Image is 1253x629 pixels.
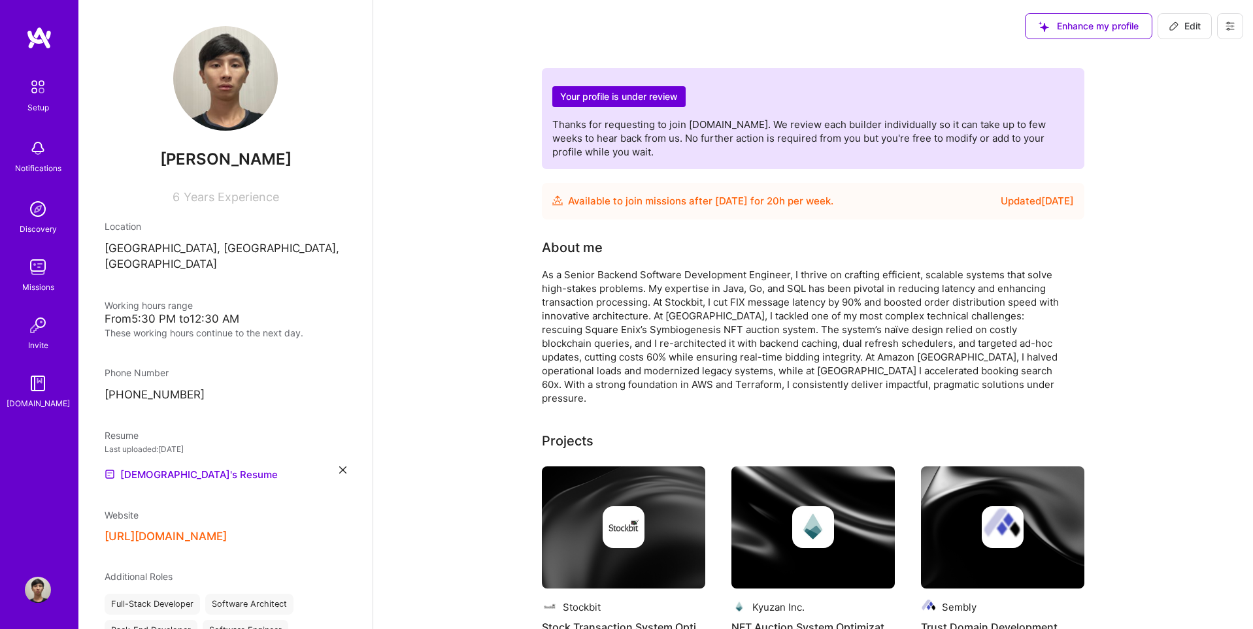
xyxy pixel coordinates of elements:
[105,469,115,479] img: Resume
[942,600,977,614] div: Sembly
[552,195,563,206] img: Availability
[752,600,805,614] div: Kyuzan Inc.
[24,73,52,101] img: setup
[1001,193,1074,209] div: Updated [DATE]
[25,254,51,280] img: teamwork
[105,430,139,441] span: Resume
[603,506,644,548] img: Company logo
[105,326,346,340] div: These working hours continue to the next day.
[105,509,139,521] span: Website
[105,241,346,272] p: [GEOGRAPHIC_DATA], [GEOGRAPHIC_DATA], [GEOGRAPHIC_DATA]
[173,26,278,131] img: User Avatar
[339,466,346,474] i: icon Close
[15,161,61,175] div: Notifications
[105,466,278,482] a: [DEMOGRAPHIC_DATA]'s Resume
[25,577,51,603] img: User Avatar
[552,118,1046,158] span: Thanks for requesting to join [DOMAIN_NAME]. We review each builder individually so it can take u...
[1039,22,1049,32] i: icon SuggestedTeams
[1025,13,1152,39] button: Enhance my profile
[25,135,51,161] img: bell
[105,387,346,403] p: [PHONE_NUMBER]
[22,577,54,603] a: User Avatar
[20,222,57,236] div: Discovery
[542,599,558,615] img: Company logo
[1169,20,1201,33] span: Edit
[105,571,173,582] span: Additional Roles
[982,506,1024,548] img: Company logo
[542,238,603,257] div: About me
[921,466,1084,589] img: cover
[7,396,70,410] div: [DOMAIN_NAME]
[22,280,54,294] div: Missions
[792,506,834,548] img: Company logo
[542,268,1065,405] div: As a Senior Backend Software Development Engineer, I thrive on crafting efficient, scalable syste...
[731,466,895,589] img: cover
[105,442,346,456] div: Last uploaded: [DATE]
[542,431,593,451] div: Projects
[105,300,193,311] span: Working hours range
[173,190,180,204] span: 6
[105,219,346,233] div: Location
[205,594,293,615] div: Software Architect
[105,530,227,543] button: [URL][DOMAIN_NAME]
[28,338,48,352] div: Invite
[105,312,346,326] div: From 5:30 PM to 12:30 AM
[767,195,779,207] span: 20
[26,26,52,50] img: logo
[568,193,833,209] div: Available to join missions after [DATE] for h per week .
[1039,20,1139,33] span: Enhance my profile
[25,312,51,338] img: Invite
[184,190,279,204] span: Years Experience
[1158,13,1212,39] button: Edit
[542,466,705,589] img: cover
[25,370,51,396] img: guide book
[563,600,601,614] div: Stockbit
[25,196,51,222] img: discovery
[105,367,169,378] span: Phone Number
[105,594,200,615] div: Full-Stack Developer
[921,599,937,615] img: Company logo
[731,599,747,615] img: Company logo
[552,86,686,108] h2: Your profile is under review
[105,150,346,169] span: [PERSON_NAME]
[27,101,49,114] div: Setup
